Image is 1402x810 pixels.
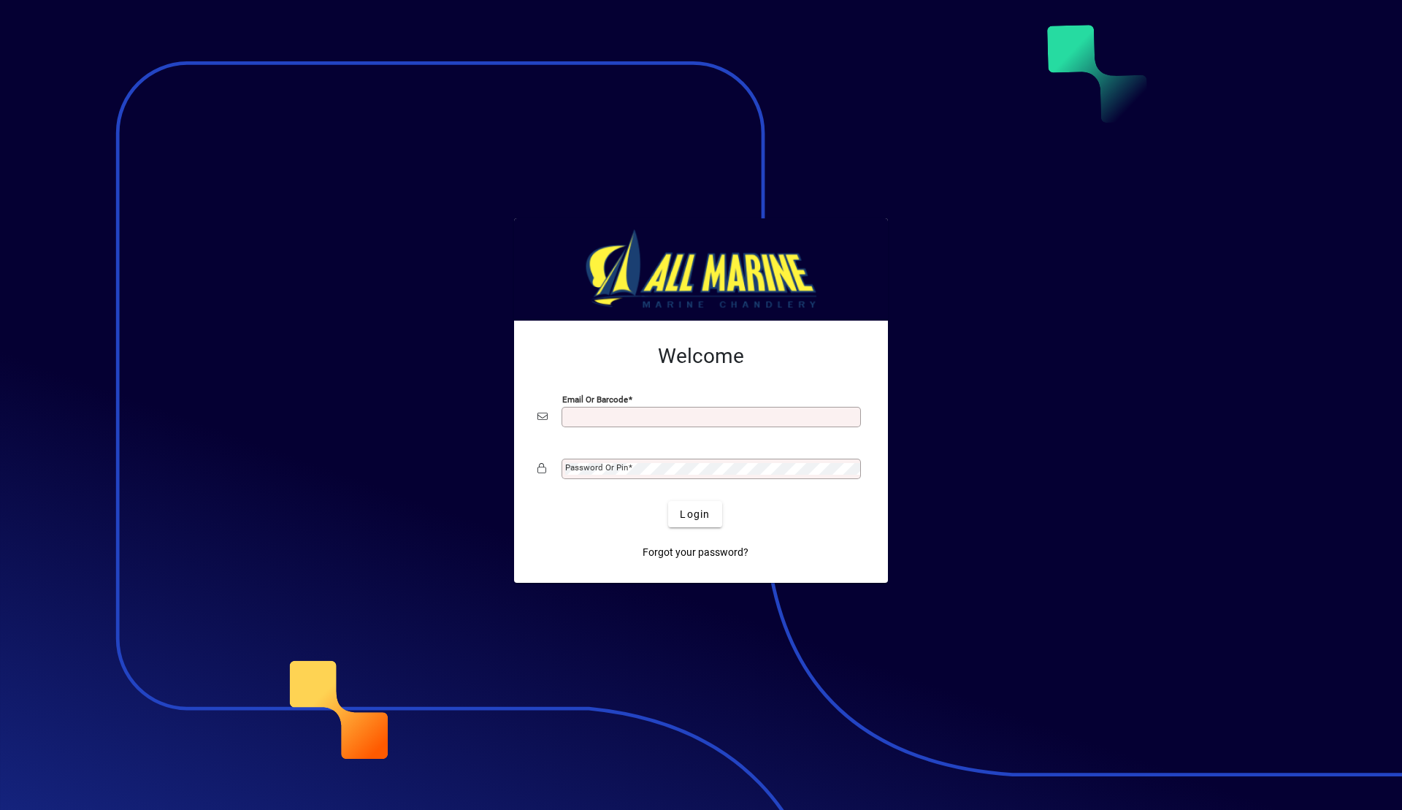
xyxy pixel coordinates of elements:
[668,501,721,527] button: Login
[637,539,754,565] a: Forgot your password?
[643,545,748,560] span: Forgot your password?
[537,344,865,369] h2: Welcome
[680,507,710,522] span: Login
[562,394,628,405] mat-label: Email or Barcode
[565,462,628,473] mat-label: Password or Pin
